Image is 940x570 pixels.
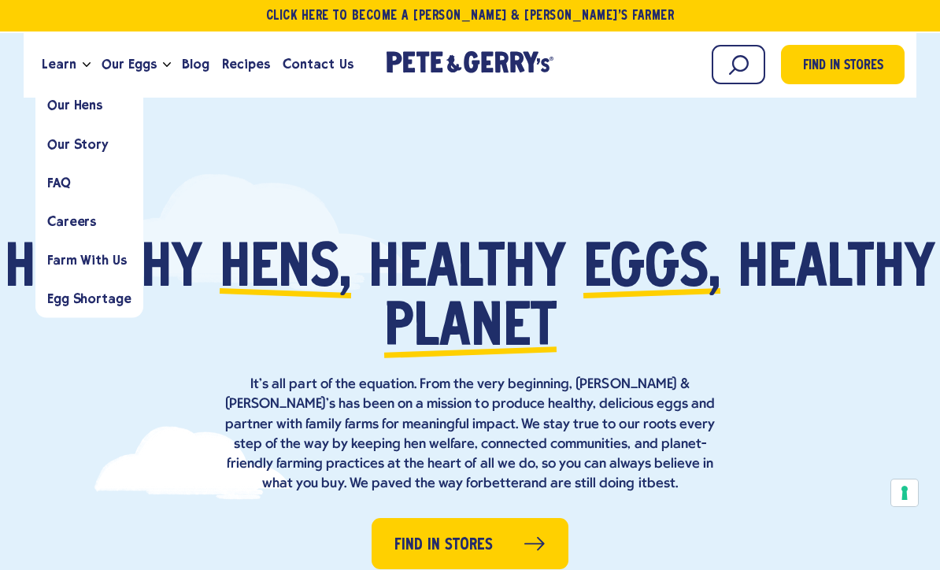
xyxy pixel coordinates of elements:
[368,241,566,300] span: healthy
[394,533,493,557] span: Find in Stores
[738,241,935,300] span: healthy
[83,62,91,68] button: Open the dropdown menu for Learn
[276,43,359,86] a: Contact Us
[222,54,270,74] span: Recipes
[35,124,143,163] a: Our Story
[35,240,143,279] a: Farm With Us
[891,479,918,506] button: Your consent preferences for tracking technologies
[216,43,276,86] a: Recipes
[5,241,202,300] span: Healthy
[781,45,905,84] a: Find in Stores
[483,476,524,491] strong: better
[384,300,557,359] span: planet
[283,54,353,74] span: Contact Us
[47,291,131,305] span: Egg Shortage
[47,98,102,113] span: Our Hens
[47,252,127,267] span: Farm With Us
[803,56,883,77] span: Find in Stores
[372,518,568,569] a: Find in Stores
[176,43,216,86] a: Blog
[35,86,143,124] a: Our Hens
[47,175,71,190] span: FAQ
[647,476,675,491] strong: best
[102,54,157,74] span: Our Eggs
[35,279,143,317] a: Egg Shortage
[35,43,83,86] a: Learn
[95,43,163,86] a: Our Eggs
[42,54,76,74] span: Learn
[47,213,96,228] span: Careers
[182,54,209,74] span: Blog
[163,62,171,68] button: Open the dropdown menu for Our Eggs
[712,45,765,84] input: Search
[583,241,720,300] span: eggs,
[220,241,351,300] span: hens,
[218,375,722,494] p: It’s all part of the equation. From the very beginning, [PERSON_NAME] & [PERSON_NAME]’s has been ...
[35,202,143,240] a: Careers
[47,136,109,151] span: Our Story
[35,163,143,202] a: FAQ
